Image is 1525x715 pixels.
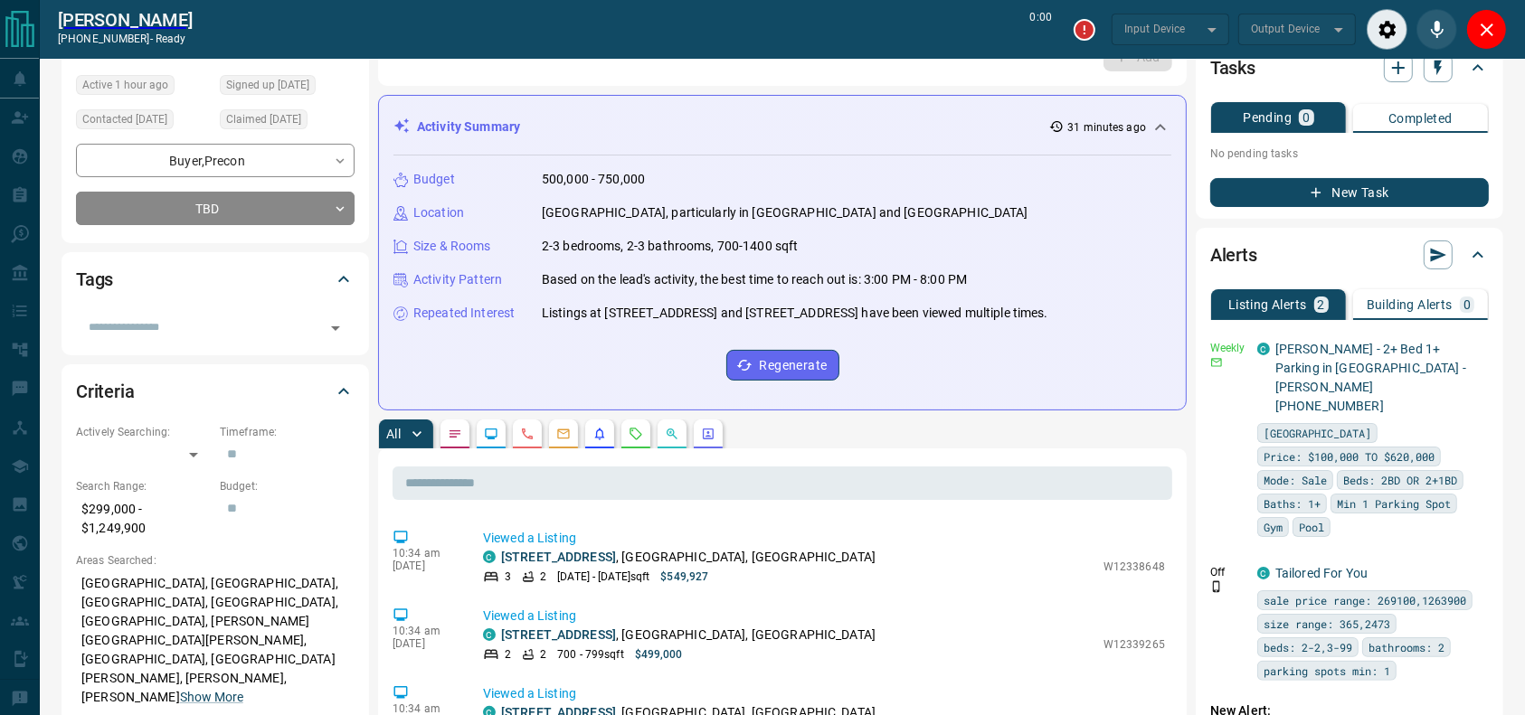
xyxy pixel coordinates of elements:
[82,76,168,94] span: Active 1 hour ago
[76,478,211,494] p: Search Range:
[701,427,715,441] svg: Agent Actions
[1275,566,1368,580] a: Tailored For You
[505,646,511,663] p: 2
[501,548,876,567] p: , [GEOGRAPHIC_DATA], [GEOGRAPHIC_DATA]
[448,427,462,441] svg: Notes
[156,33,186,45] span: ready
[660,569,708,585] p: $549,927
[1257,567,1270,579] div: condos.ca
[220,424,355,440] p: Timeframe:
[540,569,546,585] p: 2
[76,192,355,225] div: TBD
[76,258,355,301] div: Tags
[483,529,1165,548] p: Viewed a Listing
[1210,240,1257,269] h2: Alerts
[501,627,616,642] a: [STREET_ADDRESS]
[226,76,309,94] span: Signed up [DATE]
[76,144,355,177] div: Buyer , Precon
[542,170,645,189] p: 500,000 - 750,000
[76,569,355,712] p: [GEOGRAPHIC_DATA], [GEOGRAPHIC_DATA], [GEOGRAPHIC_DATA], [GEOGRAPHIC_DATA], [GEOGRAPHIC_DATA], [P...
[220,75,355,100] div: Wed May 21 2025
[726,350,839,381] button: Regenerate
[180,688,243,707] button: Show More
[1264,494,1321,513] span: Baths: 1+
[520,427,535,441] svg: Calls
[226,110,301,128] span: Claimed [DATE]
[483,550,496,563] div: condos.ca
[417,118,520,136] p: Activity Summary
[413,270,502,289] p: Activity Pattern
[1337,494,1451,513] span: Min 1 Parking Spot
[635,646,683,663] p: $499,000
[557,646,623,663] p: 700 - 799 sqft
[1264,662,1390,680] span: parking spots min: 1
[1210,564,1246,580] p: Off
[323,315,348,341] button: Open
[483,684,1165,703] p: Viewed a Listing
[58,9,193,31] a: [PERSON_NAME]
[1210,580,1223,593] svg: Push Notification Only
[76,552,355,569] p: Areas Searched:
[76,424,211,440] p: Actively Searching:
[1343,471,1457,489] span: Beds: 2BD OR 2+1BD
[413,170,455,189] p: Budget
[1369,638,1444,656] span: bathrooms: 2
[540,646,546,663] p: 2
[1228,298,1307,311] p: Listing Alerts
[58,31,193,47] p: [PHONE_NUMBER] -
[1210,178,1489,207] button: New Task
[76,377,135,406] h2: Criteria
[1210,53,1255,82] h2: Tasks
[386,428,401,440] p: All
[413,237,491,256] p: Size & Rooms
[629,427,643,441] svg: Requests
[483,628,496,641] div: condos.ca
[82,110,167,128] span: Contacted [DATE]
[484,427,498,441] svg: Lead Browsing Activity
[393,110,1171,144] div: Activity Summary31 minutes ago
[220,109,355,135] div: Thu Aug 07 2025
[1264,424,1371,442] span: [GEOGRAPHIC_DATA]
[1275,342,1466,413] a: [PERSON_NAME] - 2+ Bed 1+ Parking in [GEOGRAPHIC_DATA] - [PERSON_NAME] [PHONE_NUMBER]
[413,203,464,222] p: Location
[1030,9,1052,50] p: 0:00
[1103,559,1165,575] p: W12338648
[501,626,876,644] p: , [GEOGRAPHIC_DATA], [GEOGRAPHIC_DATA]
[1367,9,1407,50] div: Audio Settings
[1210,46,1489,89] div: Tasks
[542,203,1028,222] p: [GEOGRAPHIC_DATA], particularly in [GEOGRAPHIC_DATA] and [GEOGRAPHIC_DATA]
[76,370,355,413] div: Criteria
[1416,9,1457,50] div: Mute
[1367,298,1453,311] p: Building Alerts
[393,560,456,572] p: [DATE]
[1067,119,1146,136] p: 31 minutes ago
[1299,518,1324,536] span: Pool
[501,550,616,564] a: [STREET_ADDRESS]
[542,270,967,289] p: Based on the lead's activity, the best time to reach out is: 3:00 PM - 8:00 PM
[393,637,456,650] p: [DATE]
[1210,356,1223,369] svg: Email
[592,427,607,441] svg: Listing Alerts
[76,109,211,135] div: Thu Aug 07 2025
[542,237,799,256] p: 2-3 bedrooms, 2-3 bathrooms, 700-1400 sqft
[1388,112,1453,125] p: Completed
[76,265,113,294] h2: Tags
[1243,111,1292,124] p: Pending
[1318,298,1325,311] p: 2
[393,702,456,715] p: 10:34 am
[1264,638,1352,656] span: beds: 2-2,3-99
[1264,518,1283,536] span: Gym
[220,478,355,494] p: Budget:
[413,304,515,323] p: Repeated Interest
[76,75,211,100] div: Tue Aug 12 2025
[557,569,649,585] p: [DATE] - [DATE] sqft
[1210,140,1489,167] p: No pending tasks
[556,427,571,441] svg: Emails
[1264,615,1390,633] span: size range: 365,2473
[505,569,511,585] p: 3
[1302,111,1310,124] p: 0
[1463,298,1471,311] p: 0
[1210,340,1246,356] p: Weekly
[1210,233,1489,277] div: Alerts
